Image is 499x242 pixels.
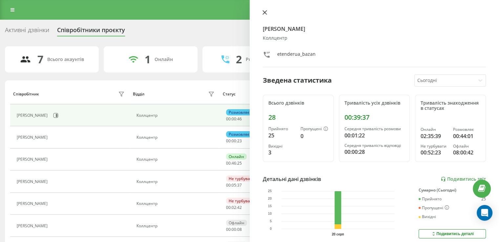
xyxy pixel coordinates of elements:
div: Прийнято [268,127,295,131]
div: Розмовляє [453,127,480,132]
div: Співробітники проєкту [57,27,125,37]
text: 5 [270,219,272,223]
div: Пропущені [419,205,449,211]
text: 0 [270,227,272,231]
div: [PERSON_NAME] [17,179,49,184]
div: Коллцентр [136,135,216,140]
div: Активні дзвінки [5,27,49,37]
div: : : [226,205,242,210]
div: Співробітник [13,92,39,96]
div: Вихідні [419,214,436,219]
div: [PERSON_NAME] [17,135,49,140]
div: 7 [37,53,43,66]
div: Розмовляє [226,109,252,115]
div: Тривалість знаходження в статусах [421,100,480,111]
div: Всього дзвінків [268,100,328,106]
span: 00 [226,227,231,232]
div: Зведена статистика [263,75,332,85]
span: 00 [232,116,236,122]
span: 08 [237,227,242,232]
text: 15 [268,204,272,208]
div: 1 [145,53,151,66]
div: Онлайн [155,57,173,62]
span: 00 [226,205,231,210]
div: Не турбувати [226,198,257,204]
div: Сумарно (Сьогодні) [419,188,486,192]
span: 46 [232,160,236,166]
span: 46 [237,116,242,122]
div: : : [226,117,242,121]
div: Коллцентр [136,201,216,206]
div: Всього акаунтів [47,57,84,62]
div: 00:52:23 [421,149,448,156]
div: Офлайн [226,220,247,226]
div: 25 [268,131,295,139]
div: [PERSON_NAME] [17,157,49,162]
div: 3 [268,149,295,156]
text: 10 [268,212,272,215]
div: Коллцентр [136,224,216,228]
div: Онлайн [226,153,247,160]
div: 00:39:37 [344,113,404,121]
div: 00:01:22 [344,131,404,139]
div: Середня тривалість розмови [344,127,404,131]
div: Прийнято [419,197,442,201]
div: : : [226,183,242,188]
div: etenderua_bazan [277,51,316,60]
span: 00 [226,116,231,122]
span: 23 [237,138,242,144]
div: Коллцентр [136,179,216,184]
text: 20 серп [332,232,344,236]
div: 00:44:01 [453,132,480,140]
span: 00 [226,138,231,144]
div: Пропущені [301,127,328,132]
div: 0 [301,132,328,140]
text: 25 [268,189,272,193]
div: Відділ [133,92,144,96]
span: 00 [232,227,236,232]
div: : : [226,139,242,143]
span: 42 [237,205,242,210]
div: Подивитись деталі [431,231,474,236]
div: : : [226,161,242,166]
div: Детальні дані дзвінків [263,175,321,183]
div: [PERSON_NAME] [17,201,49,206]
text: 20 [268,197,272,200]
div: [PERSON_NAME] [17,224,49,228]
div: 00:00:28 [344,148,404,156]
div: Коллцентр [136,157,216,162]
div: Коллцентр [263,35,486,41]
div: : : [226,227,242,232]
div: Вихідні [268,144,295,149]
div: Статус [223,92,236,96]
div: Open Intercom Messenger [477,205,492,221]
button: Подивитись деталі [419,229,486,238]
a: Подивитись звіт [441,176,486,182]
span: 00 [226,182,231,188]
span: 37 [237,182,242,188]
span: 25 [237,160,242,166]
div: 08:00:42 [453,149,480,156]
div: Розмовляє [226,131,252,137]
div: 02:35:39 [421,132,448,140]
div: 2 [236,53,242,66]
span: 05 [232,182,236,188]
div: Розмовляють [246,57,278,62]
span: 02 [232,205,236,210]
h4: [PERSON_NAME] [263,25,486,33]
span: 00 [226,160,231,166]
div: Не турбувати [421,144,448,149]
span: 00 [232,138,236,144]
div: Офлайн [453,144,480,149]
div: 25 [481,197,486,201]
div: Не турбувати [226,175,257,182]
div: Онлайн [421,127,448,132]
div: [PERSON_NAME] [17,113,49,118]
div: Тривалість усіх дзвінків [344,100,404,106]
div: Середня тривалість відповіді [344,143,404,148]
div: 28 [268,113,328,121]
div: Коллцентр [136,113,216,118]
